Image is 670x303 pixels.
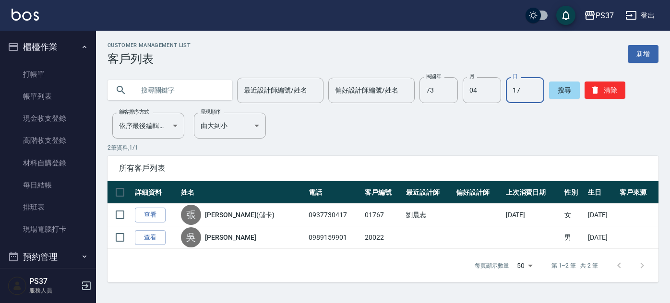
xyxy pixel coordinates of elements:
td: 0937730417 [306,204,362,226]
a: 查看 [135,230,166,245]
a: 打帳單 [4,63,92,85]
p: 2 筆資料, 1 / 1 [108,143,658,152]
th: 客戶來源 [617,181,658,204]
img: Person [8,276,27,295]
td: 0989159901 [306,226,362,249]
a: 新增 [628,45,658,63]
a: 排班表 [4,196,92,218]
a: 帳單列表 [4,85,92,107]
label: 日 [513,73,517,80]
td: [DATE] [586,226,617,249]
input: 搜尋關鍵字 [134,77,225,103]
td: 01767 [362,204,404,226]
div: 吳 [181,227,201,247]
a: 查看 [135,208,166,222]
th: 上次消費日期 [503,181,562,204]
a: [PERSON_NAME] [205,233,256,242]
th: 姓名 [179,181,306,204]
td: 20022 [362,226,404,249]
th: 偏好設計師 [454,181,503,204]
h5: PS37 [29,277,78,286]
button: 櫃檯作業 [4,35,92,59]
a: 高階收支登錄 [4,129,92,151]
td: 女 [562,204,586,226]
th: 詳細資料 [132,181,179,204]
a: [PERSON_NAME](儲卡) [205,210,274,220]
td: [DATE] [503,204,562,226]
div: 由大到小 [194,113,266,139]
label: 月 [469,73,474,80]
img: Logo [12,9,39,21]
th: 最近設計師 [404,181,454,204]
button: PS37 [580,6,618,25]
label: 呈現順序 [201,108,221,116]
div: 50 [513,253,536,279]
th: 客戶編號 [362,181,404,204]
p: 第 1–2 筆 共 2 筆 [551,261,598,270]
button: 登出 [622,7,658,24]
td: [DATE] [586,204,617,226]
h3: 客戶列表 [108,52,191,66]
th: 性別 [562,181,586,204]
th: 電話 [306,181,362,204]
a: 每日結帳 [4,174,92,196]
a: 現場電腦打卡 [4,218,92,240]
a: 現金收支登錄 [4,107,92,129]
td: 劉晨志 [404,204,454,226]
th: 生日 [586,181,617,204]
p: 每頁顯示數量 [475,261,509,270]
div: 依序最後編輯時間 [112,113,184,139]
h2: Customer Management List [108,42,191,48]
button: 搜尋 [549,82,580,99]
div: 張 [181,205,201,225]
button: save [556,6,575,25]
label: 民國年 [426,73,441,80]
button: 預約管理 [4,245,92,269]
td: 男 [562,226,586,249]
p: 服務人員 [29,286,78,295]
a: 材料自購登錄 [4,152,92,174]
div: PS37 [596,10,614,22]
span: 所有客戶列表 [119,163,647,173]
label: 顧客排序方式 [119,108,149,116]
button: 清除 [585,82,625,99]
